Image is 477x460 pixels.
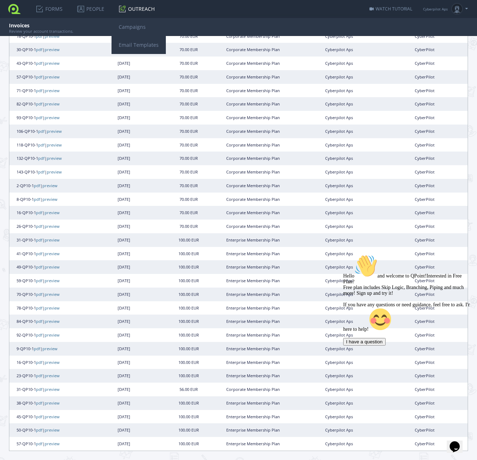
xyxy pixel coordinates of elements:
[296,260,382,274] td: Cyberpilot Aps
[167,423,210,437] td: 100.00 EUR
[167,84,210,98] td: 70.00 EUR
[36,237,42,243] a: pdf
[9,274,81,288] td: 59-QP10-1 |
[45,292,60,297] a: preview
[167,288,210,301] td: 100.00 EUR
[9,342,81,356] td: 9-QP10-1 |
[382,179,468,193] td: CyberPilot
[36,101,42,107] a: pdf
[36,360,42,365] a: pdf
[45,210,60,215] a: preview
[47,128,62,134] a: preview
[112,36,166,54] a: Email Templates
[36,441,42,446] a: pdf
[36,332,42,338] a: pdf
[45,427,60,433] a: preview
[81,152,167,165] td: [DATE]
[296,315,382,328] td: Cyberpilot Aps
[45,319,60,324] a: preview
[447,431,470,453] iframe: chat widget
[9,97,81,111] td: 82-QP10-1 |
[45,237,60,243] a: preview
[45,224,60,229] a: preview
[382,152,468,165] td: CyberPilot
[81,206,167,220] td: [DATE]
[9,220,81,233] td: 26-QP10-1 |
[9,111,81,125] td: 93-QP10-1 |
[81,356,167,369] td: [DATE]
[296,206,382,220] td: Cyberpilot Aps
[81,84,167,98] td: [DATE]
[382,57,468,70] td: CyberPilot
[36,224,42,229] a: pdf
[36,319,42,324] a: pdf
[38,169,45,175] a: pdf
[296,111,382,125] td: Cyberpilot Aps
[81,301,167,315] td: [DATE]
[296,288,382,301] td: Cyberpilot Aps
[36,427,42,433] a: pdf
[47,169,62,175] a: preview
[382,30,468,43] td: CyberPilot
[81,396,167,410] td: [DATE]
[81,342,167,356] td: [DATE]
[210,30,296,43] td: Corporate Membership Plan
[36,292,42,297] a: pdf
[9,369,81,383] td: 23-QP10-1 |
[45,60,60,66] a: preview
[14,3,37,26] img: :wave:
[36,373,42,378] a: pdf
[167,43,210,57] td: 70.00 EUR
[45,400,60,406] a: preview
[81,220,167,233] td: [DATE]
[36,60,42,66] a: pdf
[81,125,167,138] td: [DATE]
[210,111,296,125] td: Corporate Membership Plan
[167,437,210,451] td: 100.00 EUR
[167,97,210,111] td: 70.00 EUR
[382,423,468,437] td: CyberPilot
[167,396,210,410] td: 100.00 EUR
[81,97,167,111] td: [DATE]
[296,247,382,261] td: Cyberpilot Aps
[210,138,296,152] td: Corporate Membership Plan
[9,383,81,396] td: 31-QP10-1 |
[296,193,382,206] td: Cyberpilot Aps
[296,152,382,165] td: Cyberpilot Aps
[382,43,468,57] td: CyberPilot
[296,70,382,84] td: Cyberpilot Aps
[210,70,296,84] td: Corporate Membership Plan
[210,43,296,57] td: Corporate Membership Plan
[382,233,468,247] td: CyberPilot
[382,193,468,206] td: CyberPilot
[210,383,296,396] td: Corporate Membership Plan
[296,437,382,451] td: Cyberpilot Aps
[210,260,296,274] td: Enterprise Membership Plan
[9,57,81,70] td: 43-QP10-1 |
[81,274,167,288] td: [DATE]
[45,360,60,365] a: preview
[167,193,210,206] td: 70.00 EUR
[296,396,382,410] td: Cyberpilot Aps
[210,437,296,451] td: Enterprise Membership Plan
[45,264,60,270] a: preview
[167,356,210,369] td: 100.00 EUR
[210,396,296,410] td: Enterprise Membership Plan
[296,84,382,98] td: Cyberpilot Aps
[296,301,382,315] td: Cyberpilot Aps
[36,251,42,256] a: pdf
[81,410,167,424] td: [DATE]
[167,152,210,165] td: 70.00 EUR
[296,57,382,70] td: Cyberpilot Aps
[81,70,167,84] td: [DATE]
[38,128,45,134] a: pdf
[167,30,210,43] td: 70.00 EUR
[167,342,210,356] td: 100.00 EUR
[81,260,167,274] td: [DATE]
[36,210,42,215] a: pdf
[167,125,210,138] td: 70.00 EUR
[210,179,296,193] td: Corporate Membership Plan
[296,274,382,288] td: Cyberpilot Aps
[210,342,296,356] td: Enterprise Membership Plan
[210,220,296,233] td: Corporate Membership Plan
